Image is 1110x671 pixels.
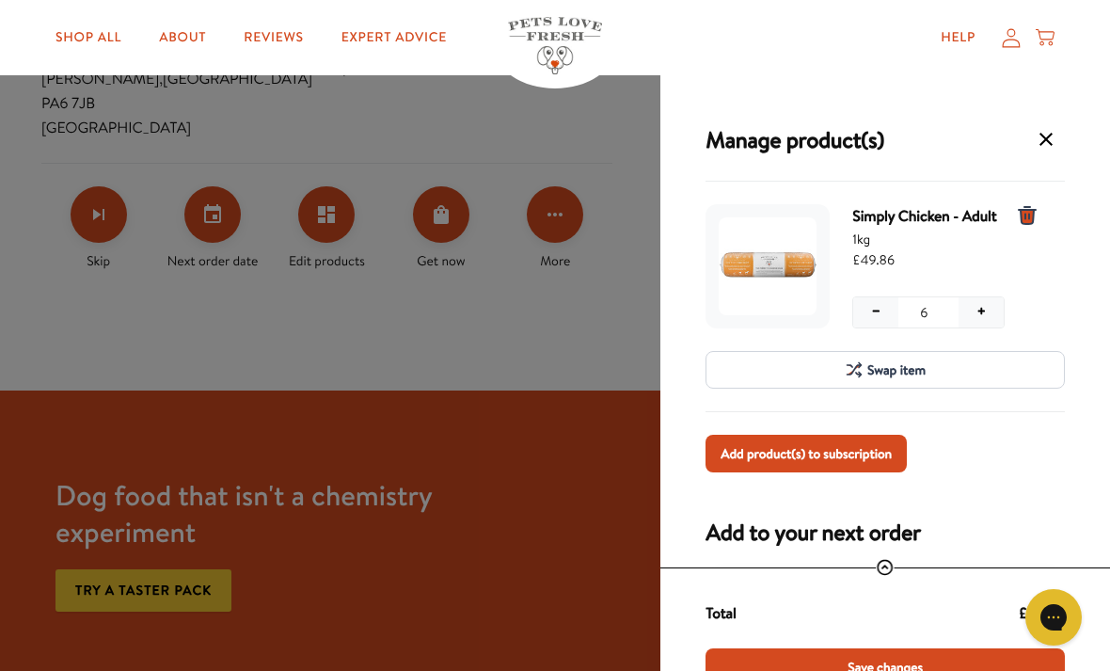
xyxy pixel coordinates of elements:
span: Swap item [867,359,926,380]
div: 6 units for Simply Chicken - Adult, 1kg [706,182,1065,412]
img: Simply Chicken - Adult, 1kg [719,217,817,315]
a: Shop All [40,19,136,56]
span: Total [706,601,736,626]
button: Increase quantity [959,297,1004,328]
a: Expert Advice [326,19,462,56]
span: £49.86 [852,249,1005,270]
img: Pets Love Fresh [508,17,602,74]
a: Help [926,19,991,56]
button: Decrease quantity [853,297,898,328]
div: Adjust quantity of item [852,296,1005,328]
h3: Manage product(s) [706,125,884,153]
button: Swap item [706,351,1065,389]
iframe: Gorgias live chat messenger [1016,583,1091,652]
div: View full receipt details [706,558,1065,577]
button: Add product(s) to subscription [706,435,907,472]
h3: Add to your next order [706,518,1065,546]
span: 6 [920,302,928,323]
span: Simply Chicken - Adult [852,204,1005,229]
span: Add product(s) to subscription [721,443,892,464]
a: Reviews [229,19,318,56]
span: 1kg [852,229,1005,249]
a: About [144,19,221,56]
